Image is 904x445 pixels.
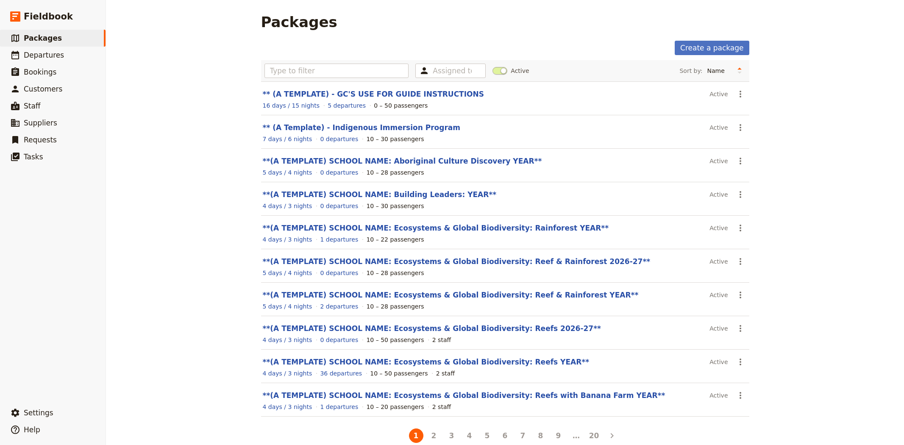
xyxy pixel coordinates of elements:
[263,336,312,344] a: View the itinerary for this package
[462,428,477,443] button: 4
[263,270,312,276] span: 5 days / 4 nights
[320,135,358,143] a: View the departures for this package
[366,403,424,411] div: 10 – 20 passengers
[263,224,609,232] a: **(A TEMPLATE) SCHOOL NAME: Ecosystems & Global Biodiversity: Rainforest YEAR**
[409,428,423,443] button: 1
[709,355,728,369] div: Active
[709,120,728,135] div: Active
[24,409,53,417] span: Settings
[320,168,358,177] a: View the departures for this package
[320,302,358,311] a: View the departures for this package
[263,403,312,411] a: View the itinerary for this package
[320,235,358,244] a: View the departures for this package
[320,202,358,210] a: View the departures for this package
[709,288,728,302] div: Active
[263,101,320,110] a: View the itinerary for this package
[733,154,748,168] button: Actions
[320,369,362,378] a: View the departures for this package
[733,388,748,403] button: Actions
[374,101,428,110] div: 0 – 50 passengers
[516,428,530,443] button: 7
[263,202,312,210] a: View the itinerary for this package
[551,428,566,443] button: 9
[320,269,358,277] a: View the departures for this package
[709,87,728,101] div: Active
[263,358,590,366] a: **(A TEMPLATE) SCHOOL NAME: Ecosystems & Global Biodiversity: Reefs YEAR**
[263,337,312,343] span: 4 days / 3 nights
[263,136,312,142] span: 7 days / 6 nights
[263,135,312,143] a: View the itinerary for this package
[263,236,312,243] span: 4 days / 3 nights
[263,169,312,176] span: 5 days / 4 nights
[445,428,459,443] button: 3
[263,303,312,310] span: 5 days / 4 nights
[24,426,40,434] span: Help
[24,51,64,59] span: Departures
[263,391,665,400] a: **(A TEMPLATE) SCHOOL NAME: Ecosystems & Global Biodiversity: Reefs with Banana Farm YEAR**
[433,66,472,76] input: Assigned to
[675,41,749,55] a: Create a package
[263,90,484,98] a: ** (A TEMPLATE) - GC'S USE FOR GUIDE INSTRUCTIONS
[733,64,746,77] button: Change sort direction
[263,203,312,209] span: 4 days / 3 nights
[263,403,312,410] span: 4 days / 3 nights
[432,403,451,411] div: 2 staff
[366,235,424,244] div: 10 – 22 passengers
[733,221,748,235] button: Actions
[567,429,585,442] li: …
[709,254,728,269] div: Active
[534,428,548,443] button: 8
[261,14,337,31] h1: Packages
[709,187,728,202] div: Active
[263,257,651,266] a: **(A TEMPLATE) SCHOOL NAME: Ecosystems & Global Biodiversity: Reef & Rainforest 2026-27**
[263,269,312,277] a: View the itinerary for this package
[605,428,619,443] button: Next
[24,153,43,161] span: Tasks
[263,235,312,244] a: View the itinerary for this package
[24,119,57,127] span: Suppliers
[263,157,542,165] a: **(A TEMPLATE) SCHOOL NAME: Aboriginal Culture Discovery YEAR**
[366,168,424,177] div: 10 – 28 passengers
[733,355,748,369] button: Actions
[733,187,748,202] button: Actions
[263,302,312,311] a: View the itinerary for this package
[328,101,366,110] a: View the departures for this package
[679,67,702,75] span: Sort by:
[436,369,455,378] div: 2 staff
[263,123,461,132] a: ** (A Template) - Indigenous Immersion Program
[427,428,441,443] button: 2
[366,302,424,311] div: 10 – 28 passengers
[389,427,621,445] ul: Pagination
[709,221,728,235] div: Active
[733,288,748,302] button: Actions
[366,336,424,344] div: 10 – 50 passengers
[366,135,424,143] div: 10 – 30 passengers
[263,168,312,177] a: View the itinerary for this package
[733,87,748,101] button: Actions
[366,269,424,277] div: 10 – 28 passengers
[366,202,424,210] div: 10 – 30 passengers
[704,64,733,77] select: Sort by:
[24,10,73,23] span: Fieldbook
[587,428,601,443] button: 20
[320,403,358,411] a: View the departures for this package
[24,68,56,76] span: Bookings
[480,428,495,443] button: 5
[733,120,748,135] button: Actions
[263,102,320,109] span: 16 days / 15 nights
[320,336,358,344] a: View the departures for this package
[24,136,57,144] span: Requests
[733,321,748,336] button: Actions
[24,85,62,93] span: Customers
[24,102,41,110] span: Staff
[370,369,428,378] div: 10 – 50 passengers
[432,336,451,344] div: 2 staff
[263,369,312,378] a: View the itinerary for this package
[263,291,639,299] a: **(A TEMPLATE) SCHOOL NAME: Ecosystems & Global Biodiversity: Reef & Rainforest YEAR**
[263,324,601,333] a: **(A TEMPLATE) SCHOOL NAME: Ecosystems & Global Biodiversity: Reefs 2026-27**
[709,154,728,168] div: Active
[24,34,62,42] span: Packages
[498,428,512,443] button: 6
[709,388,728,403] div: Active
[709,321,728,336] div: Active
